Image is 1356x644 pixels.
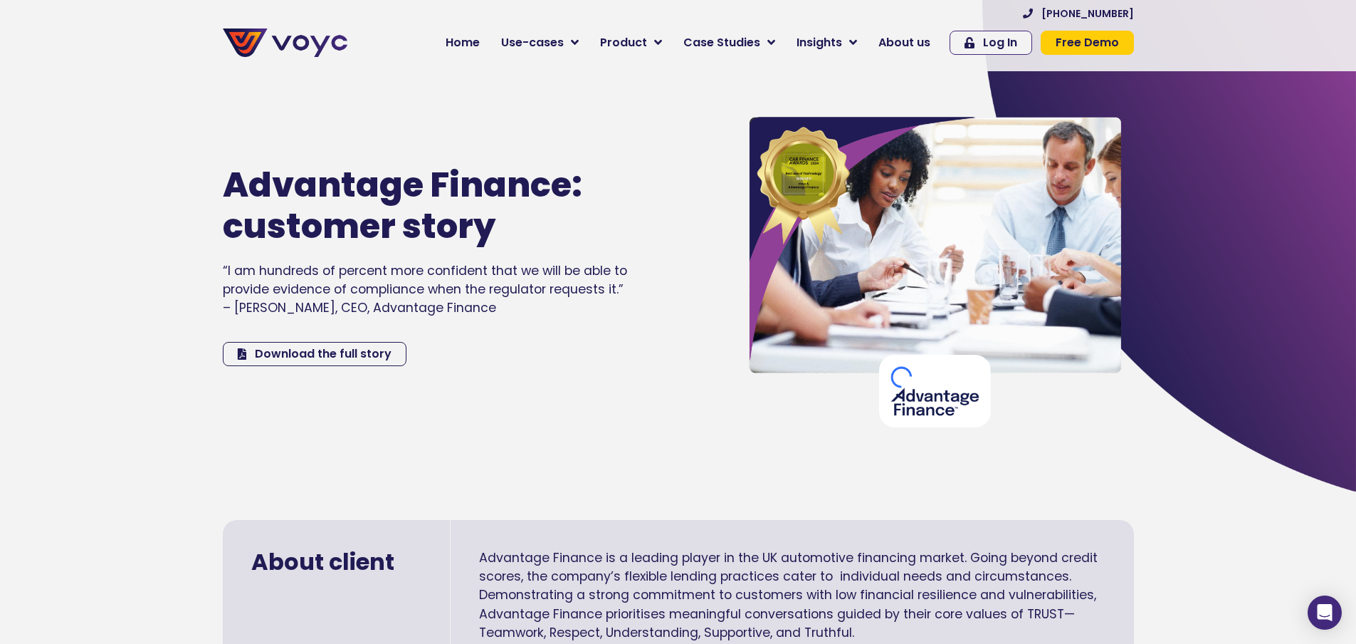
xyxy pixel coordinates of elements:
[223,28,347,57] img: voyc-full-logo
[435,28,490,57] a: Home
[490,28,589,57] a: Use-cases
[1041,31,1134,55] a: Free Demo
[878,34,930,51] span: About us
[446,34,480,51] span: Home
[868,28,941,57] a: About us
[673,28,786,57] a: Case Studies
[479,549,1098,642] span: Advantage Finance is a leading player in the UK automotive financing market. Going beyond credit ...
[251,549,421,576] h2: About client
[983,37,1017,48] span: Log In
[786,28,868,57] a: Insights
[1308,596,1342,630] div: Open Intercom Messenger
[797,34,842,51] span: Insights
[600,34,647,51] span: Product
[950,31,1032,55] a: Log In
[1041,9,1134,19] span: [PHONE_NUMBER]
[223,262,627,317] span: “I am hundreds of percent more confident that we will be able to provide evidence of compliance w...
[683,34,760,51] span: Case Studies
[589,28,673,57] a: Product
[223,342,406,366] a: Download the full story
[255,348,391,360] span: Download the full story
[223,165,587,246] h1: Advantage Finance: customer story
[1023,9,1134,19] a: [PHONE_NUMBER]
[879,355,991,427] img: advantage finance logo
[1056,37,1119,48] span: Free Demo
[501,34,564,51] span: Use-cases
